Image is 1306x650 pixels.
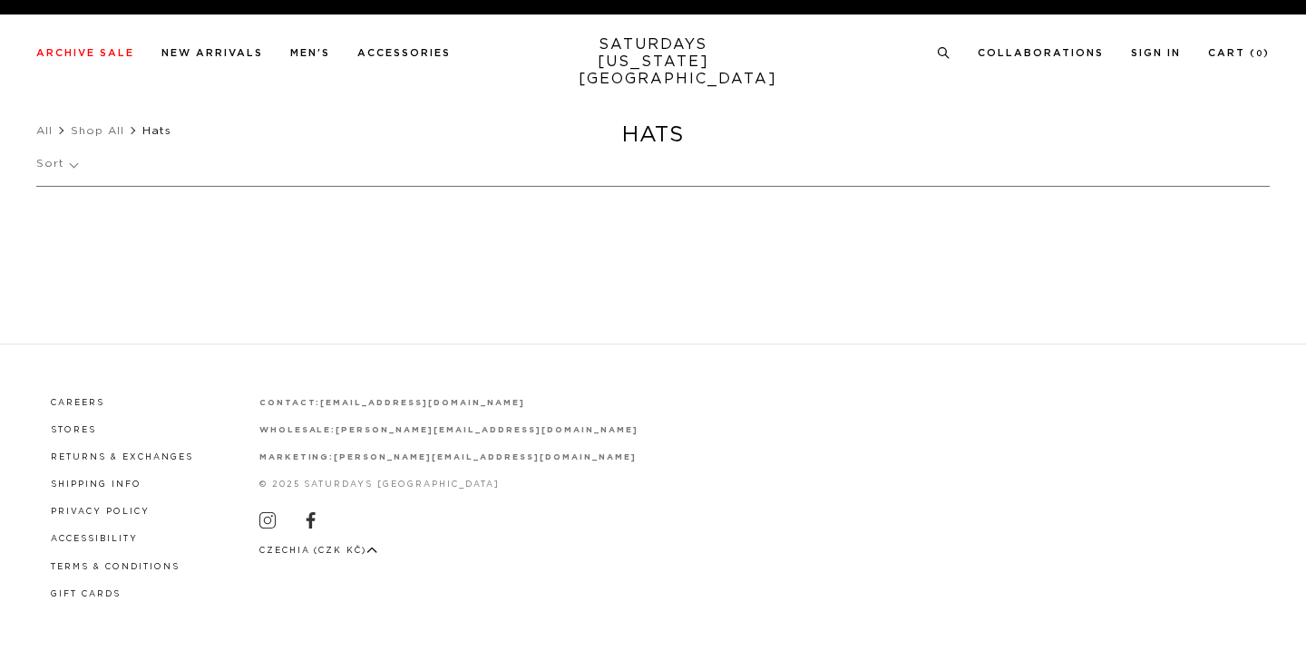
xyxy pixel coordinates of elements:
strong: wholesale: [259,426,336,434]
a: [PERSON_NAME][EMAIL_ADDRESS][DOMAIN_NAME] [336,426,638,434]
a: Terms & Conditions [51,563,180,571]
p: Sort [36,143,77,185]
button: Czechia (CZK Kč) [259,544,378,558]
a: Cart (0) [1208,48,1270,58]
a: SATURDAYS[US_STATE][GEOGRAPHIC_DATA] [579,36,728,88]
a: Shop All [71,125,124,136]
p: © 2025 Saturdays [GEOGRAPHIC_DATA] [259,478,638,491]
a: Careers [51,399,104,407]
a: Privacy Policy [51,508,150,516]
a: Gift Cards [51,590,121,598]
a: Sign In [1131,48,1181,58]
strong: marketing: [259,453,335,461]
a: Collaborations [978,48,1104,58]
a: Returns & Exchanges [51,453,193,461]
a: All [36,125,53,136]
a: Stores [51,426,96,434]
strong: contact: [259,399,321,407]
a: Archive Sale [36,48,134,58]
a: [PERSON_NAME][EMAIL_ADDRESS][DOMAIN_NAME] [334,453,636,461]
a: Accessibility [51,535,138,543]
a: Men's [290,48,330,58]
a: Shipping Info [51,480,141,489]
a: Accessories [357,48,451,58]
a: [EMAIL_ADDRESS][DOMAIN_NAME] [320,399,524,407]
span: Hats [142,125,171,136]
small: 0 [1256,50,1263,58]
a: New Arrivals [161,48,263,58]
